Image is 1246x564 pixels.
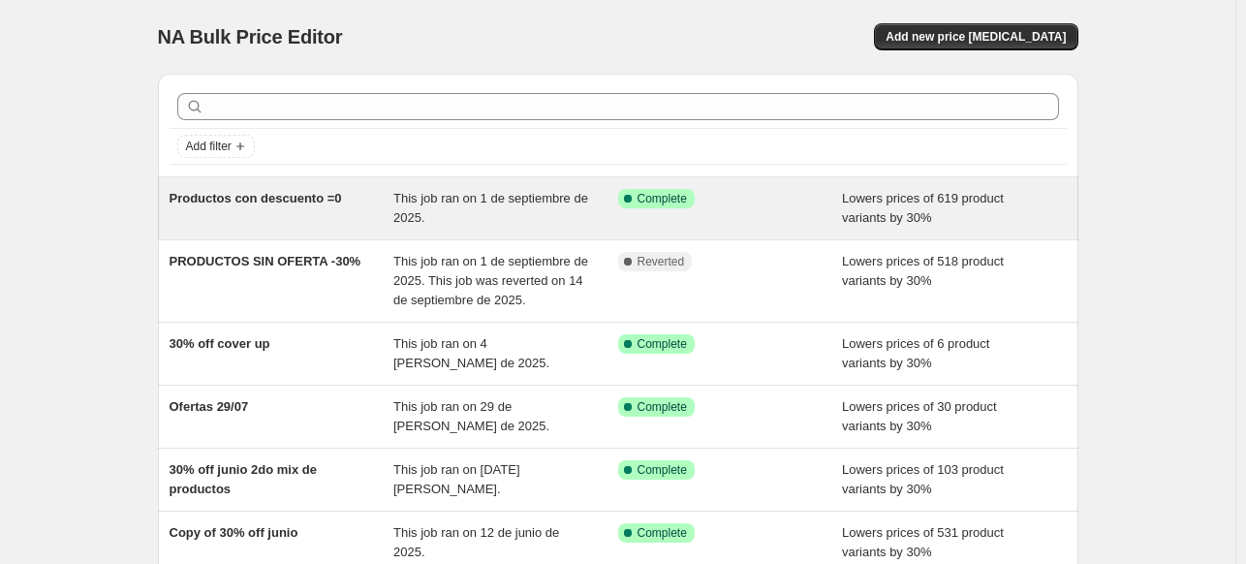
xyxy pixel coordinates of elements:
span: Complete [638,462,687,478]
span: NA Bulk Price Editor [158,26,343,47]
span: Lowers prices of 531 product variants by 30% [842,525,1004,559]
span: PRODUCTOS SIN OFERTA -30% [170,254,361,268]
span: This job ran on [DATE][PERSON_NAME]. [393,462,520,496]
span: Copy of 30% off junio [170,525,298,540]
button: Add filter [177,135,255,158]
span: This job ran on 29 de [PERSON_NAME] de 2025. [393,399,549,433]
span: Lowers prices of 619 product variants by 30% [842,191,1004,225]
span: Complete [638,525,687,541]
span: Complete [638,191,687,206]
span: Lowers prices of 103 product variants by 30% [842,462,1004,496]
span: Productos con descuento =0 [170,191,342,205]
span: This job ran on 1 de septiembre de 2025. This job was reverted on 14 de septiembre de 2025. [393,254,588,307]
span: Reverted [638,254,685,269]
span: 30% off junio 2do mix de productos [170,462,317,496]
span: Lowers prices of 518 product variants by 30% [842,254,1004,288]
span: Add new price [MEDICAL_DATA] [886,29,1066,45]
span: Complete [638,336,687,352]
span: Complete [638,399,687,415]
span: This job ran on 1 de septiembre de 2025. [393,191,588,225]
span: This job ran on 12 de junio de 2025. [393,525,559,559]
span: This job ran on 4 [PERSON_NAME] de 2025. [393,336,549,370]
span: 30% off cover up [170,336,270,351]
span: Lowers prices of 6 product variants by 30% [842,336,989,370]
span: Ofertas 29/07 [170,399,249,414]
button: Add new price [MEDICAL_DATA] [874,23,1077,50]
span: Lowers prices of 30 product variants by 30% [842,399,997,433]
span: Add filter [186,139,232,154]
